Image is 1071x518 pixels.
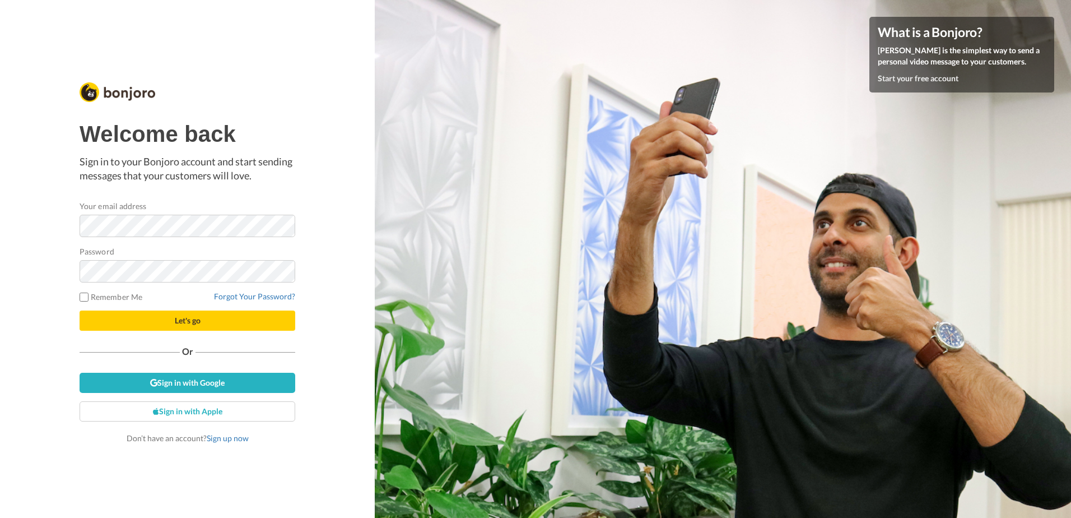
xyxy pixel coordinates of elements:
[80,401,295,422] a: Sign in with Apple
[878,25,1046,39] h4: What is a Bonjoro?
[80,200,146,212] label: Your email address
[214,292,295,301] a: Forgot Your Password?
[80,373,295,393] a: Sign in with Google
[80,155,295,183] p: Sign in to your Bonjoro account and start sending messages that your customers will love.
[878,73,958,83] a: Start your free account
[80,293,89,302] input: Remember Me
[127,433,249,443] span: Don’t have an account?
[80,311,295,331] button: Let's go
[180,348,195,355] span: Or
[80,246,114,257] label: Password
[80,122,295,146] h1: Welcome back
[878,45,1046,67] p: [PERSON_NAME] is the simplest way to send a personal video message to your customers.
[80,291,142,303] label: Remember Me
[207,433,249,443] a: Sign up now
